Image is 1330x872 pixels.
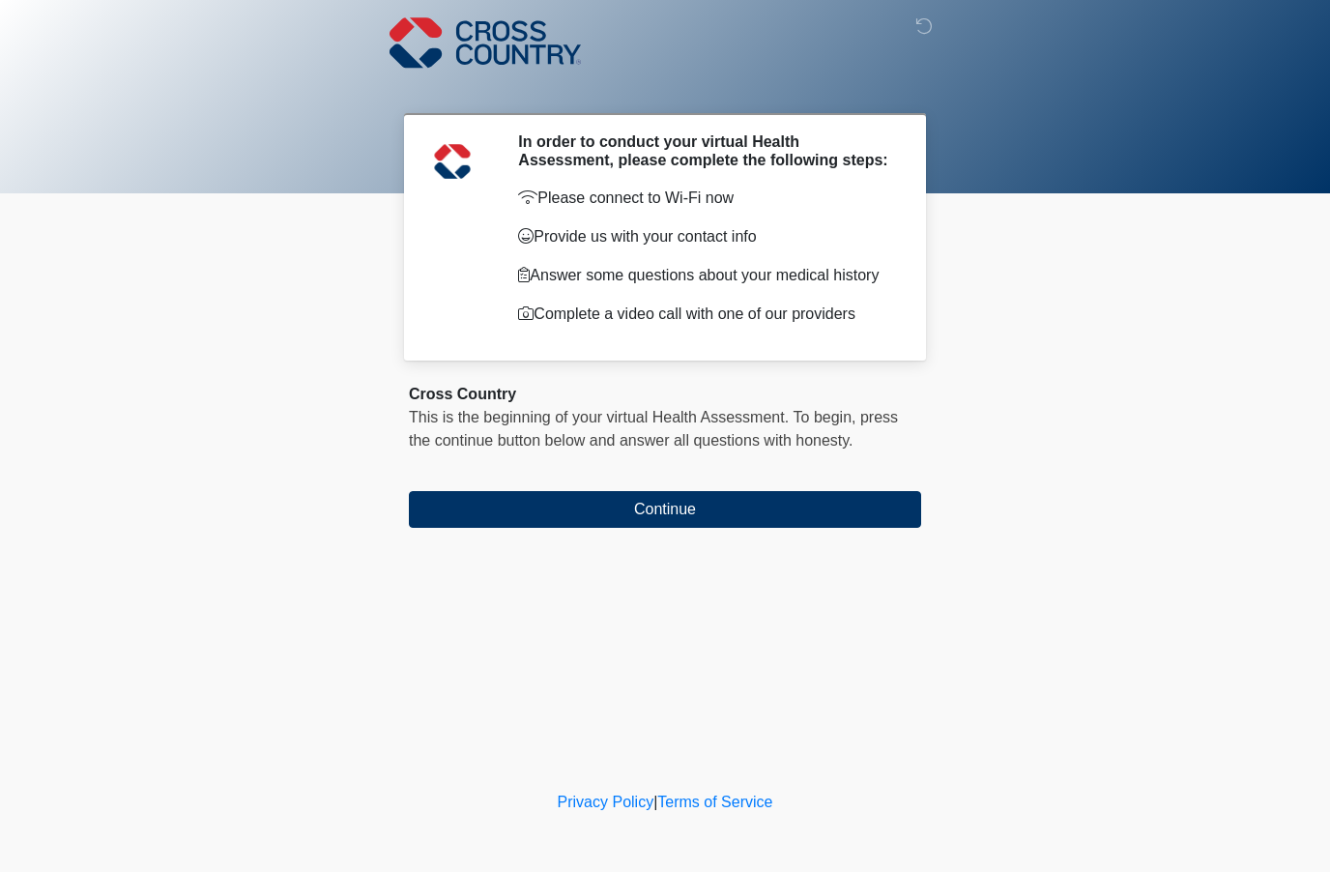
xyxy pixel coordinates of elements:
button: Continue [409,491,921,528]
img: Cross Country Logo [390,15,581,71]
img: Agent Avatar [423,132,481,190]
span: To begin, [794,409,860,425]
p: Please connect to Wi-Fi now [518,187,892,210]
p: Answer some questions about your medical history [518,264,892,287]
a: | [653,794,657,810]
a: Terms of Service [657,794,772,810]
a: Privacy Policy [558,794,654,810]
span: This is the beginning of your virtual Health Assessment. [409,409,789,425]
p: Complete a video call with one of our providers [518,303,892,326]
h2: In order to conduct your virtual Health Assessment, please complete the following steps: [518,132,892,169]
h1: ‎ ‎ ‎ [394,70,936,105]
span: press the continue button below and answer all questions with honesty. [409,409,898,449]
p: Provide us with your contact info [518,225,892,248]
div: Cross Country [409,383,921,406]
